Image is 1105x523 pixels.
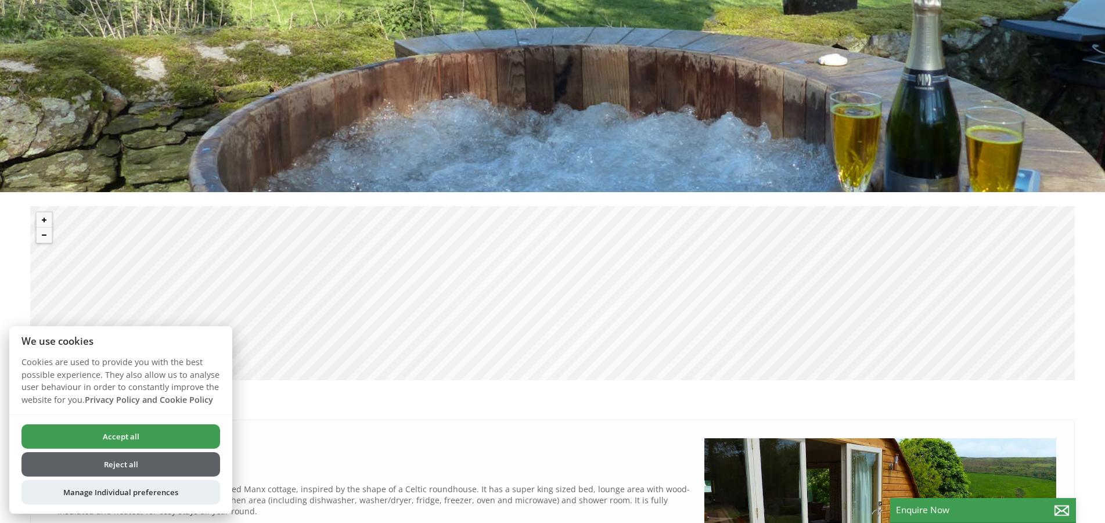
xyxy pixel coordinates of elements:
button: Accept all [21,424,220,449]
p: Enquire Now [896,504,1070,516]
a: Privacy Policy and Cookie Policy [85,394,213,405]
h1: Our Properties [30,392,709,411]
button: Manage Individual preferences [21,480,220,504]
p: Cookies are used to provide you with the best possible experience. They also allow us to analyse ... [9,356,232,414]
p: Meadow Cottage is an open plan dome-shaped Manx cottage, inspired by the shape of a Celtic roundh... [57,484,694,517]
canvas: Map [30,206,1075,380]
button: Zoom out [37,228,52,243]
button: Zoom in [37,212,52,228]
h2: We use cookies [9,336,232,347]
h3: Prices from £300.00 [57,471,694,484]
button: Reject all [21,452,220,477]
